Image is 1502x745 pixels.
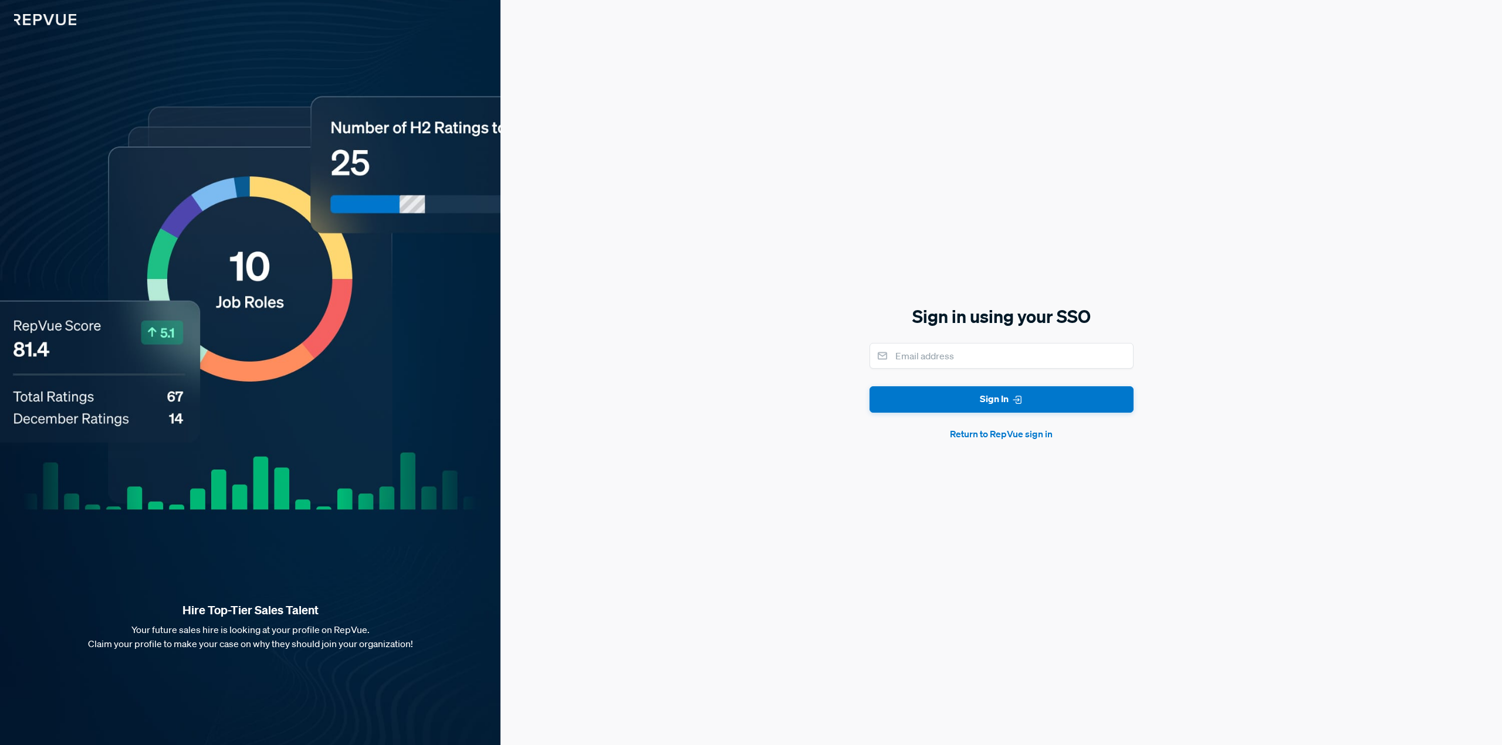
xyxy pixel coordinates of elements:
[870,427,1134,441] button: Return to RepVue sign in
[19,603,482,618] strong: Hire Top-Tier Sales Talent
[870,386,1134,413] button: Sign In
[870,304,1134,329] h5: Sign in using your SSO
[19,622,482,651] p: Your future sales hire is looking at your profile on RepVue. Claim your profile to make your case...
[870,343,1134,369] input: Email address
